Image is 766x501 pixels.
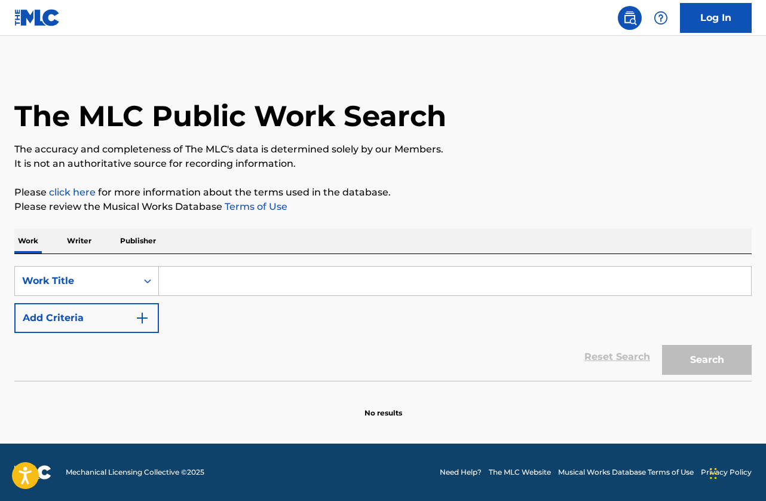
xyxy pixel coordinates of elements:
[364,393,402,418] p: No results
[14,142,752,157] p: The accuracy and completeness of The MLC's data is determined solely by our Members.
[440,467,482,478] a: Need Help?
[117,228,160,253] p: Publisher
[222,201,287,212] a: Terms of Use
[710,456,717,491] div: Drag
[14,266,752,381] form: Search Form
[14,228,42,253] p: Work
[14,200,752,214] p: Please review the Musical Works Database
[14,9,60,26] img: MLC Logo
[14,98,446,134] h1: The MLC Public Work Search
[706,444,766,501] iframe: Chat Widget
[22,274,130,288] div: Work Title
[680,3,752,33] a: Log In
[618,6,642,30] a: Public Search
[623,11,637,25] img: search
[66,467,204,478] span: Mechanical Licensing Collective © 2025
[14,185,752,200] p: Please for more information about the terms used in the database.
[135,311,149,325] img: 9d2ae6d4665cec9f34b9.svg
[63,228,95,253] p: Writer
[654,11,668,25] img: help
[649,6,673,30] div: Help
[489,467,551,478] a: The MLC Website
[14,465,51,479] img: logo
[558,467,694,478] a: Musical Works Database Terms of Use
[701,467,752,478] a: Privacy Policy
[49,187,96,198] a: click here
[14,303,159,333] button: Add Criteria
[14,157,752,171] p: It is not an authoritative source for recording information.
